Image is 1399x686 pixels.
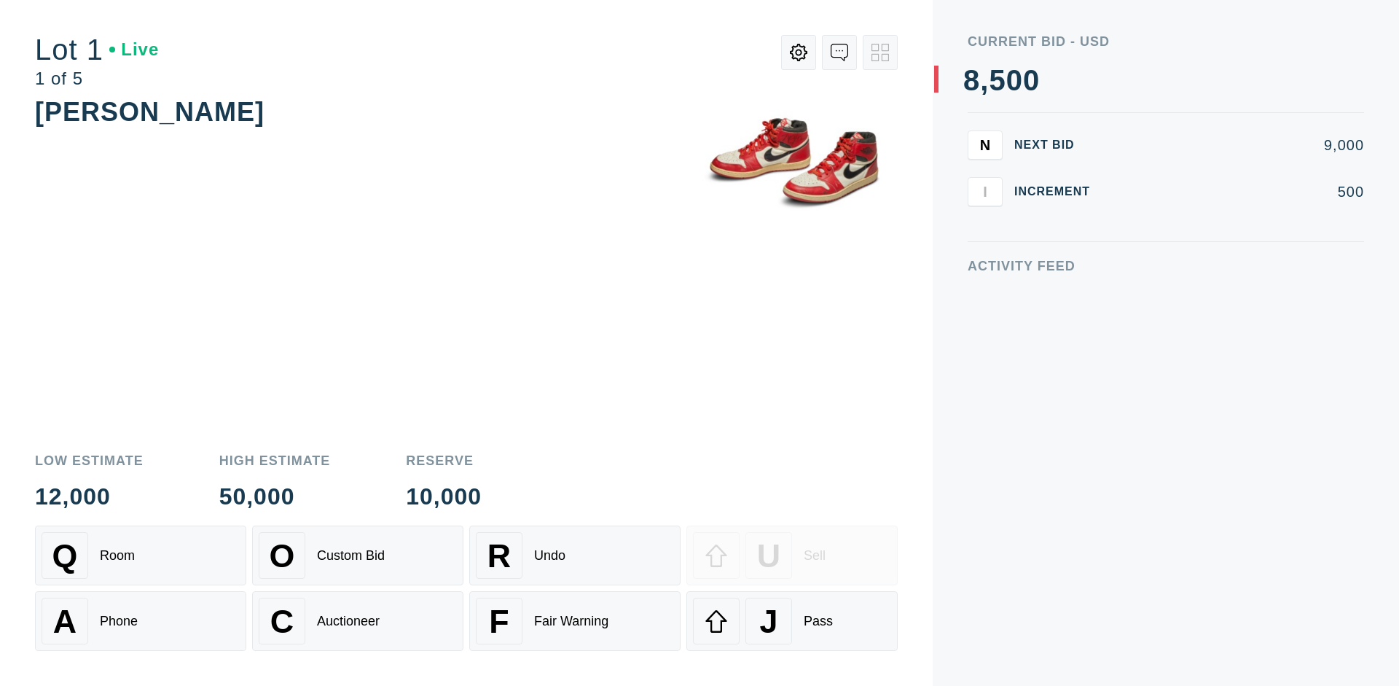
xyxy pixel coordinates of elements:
[980,136,990,153] span: N
[100,548,135,564] div: Room
[35,97,264,127] div: [PERSON_NAME]
[968,260,1364,273] div: Activity Feed
[35,35,159,64] div: Lot 1
[686,591,898,651] button: JPass
[980,66,989,357] div: ,
[534,614,608,629] div: Fair Warning
[804,614,833,629] div: Pass
[1014,186,1102,198] div: Increment
[686,526,898,585] button: USell
[35,485,144,508] div: 12,000
[252,591,463,651] button: CAuctioneer
[469,591,681,651] button: FFair Warning
[109,41,159,58] div: Live
[35,526,246,585] button: QRoom
[968,177,1003,206] button: I
[1113,184,1364,199] div: 500
[219,454,331,467] div: High Estimate
[489,603,509,640] span: F
[270,603,294,640] span: C
[1006,66,1023,95] div: 0
[406,485,482,508] div: 10,000
[968,35,1364,48] div: Current Bid - USD
[534,548,565,564] div: Undo
[270,537,295,574] span: O
[757,537,780,574] span: U
[53,603,77,640] span: A
[983,183,987,200] span: I
[35,454,144,467] div: Low Estimate
[317,548,385,564] div: Custom Bid
[804,548,826,564] div: Sell
[1023,66,1040,95] div: 0
[469,526,681,585] button: RUndo
[252,526,463,585] button: OCustom Bid
[963,66,980,95] div: 8
[968,130,1003,160] button: N
[406,454,482,467] div: Reserve
[989,66,1006,95] div: 5
[219,485,331,508] div: 50,000
[100,614,138,629] div: Phone
[1014,139,1102,151] div: Next Bid
[759,603,777,640] span: J
[317,614,380,629] div: Auctioneer
[35,70,159,87] div: 1 of 5
[52,537,78,574] span: Q
[1113,138,1364,152] div: 9,000
[35,591,246,651] button: APhone
[487,537,511,574] span: R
